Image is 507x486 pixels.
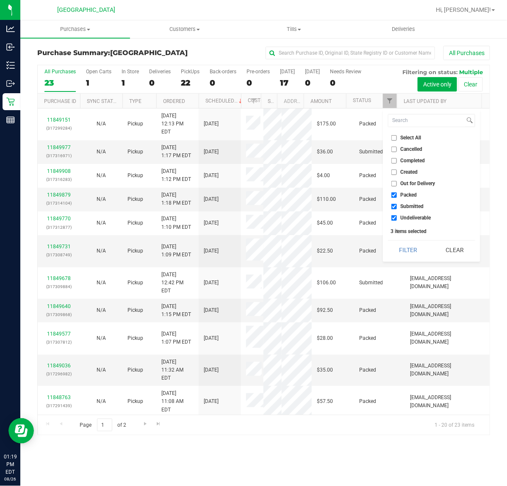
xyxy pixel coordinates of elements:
span: Select All [401,135,421,140]
button: Filter [388,241,429,259]
span: Pickup [127,306,143,314]
span: Not Applicable [97,307,106,313]
span: Pickup [127,334,143,342]
span: [DATE] [204,172,219,180]
span: [DATE] [204,247,219,255]
input: Packed [391,192,397,198]
span: Not Applicable [97,367,106,373]
span: [DATE] 11:32 AM EDT [161,358,194,383]
a: Deliveries [349,20,459,38]
span: Pickup [127,120,143,128]
span: [DATE] [204,279,219,287]
span: [DATE] [204,334,219,342]
span: Created [401,169,418,175]
span: Submitted [359,148,383,156]
span: $57.50 [317,397,333,405]
inline-svg: Inbound [6,43,15,51]
span: Packed [359,120,376,128]
input: Undeliverable [391,215,397,221]
a: 11849678 [47,275,71,281]
input: Search Purchase ID, Original ID, State Registry ID or Customer Name... [266,47,435,59]
div: 0 [149,78,171,88]
span: Packed [359,366,376,374]
div: PickUps [181,69,199,75]
p: (317312877) [43,223,75,231]
a: 11849879 [47,192,71,198]
p: (317309868) [43,311,75,319]
div: [DATE] [280,69,295,75]
input: Completed [391,158,397,164]
div: 0 [305,78,320,88]
p: (317316971) [43,152,75,160]
span: $22.50 [317,247,333,255]
p: (317307812) [43,338,75,346]
p: (317299284) [43,124,75,132]
inline-svg: Outbound [6,79,15,88]
span: Not Applicable [97,149,106,155]
span: Submitted [401,204,424,209]
div: 0 [247,78,270,88]
p: 08/26 [4,476,17,482]
input: Select All [391,135,397,141]
span: Packed [359,306,376,314]
span: $36.00 [317,148,333,156]
span: Submitted [359,279,383,287]
a: 11849977 [47,144,71,150]
span: [DATE] [204,120,219,128]
span: $45.00 [317,219,333,227]
span: Completed [401,158,425,163]
div: Deliveries [149,69,171,75]
span: $92.50 [317,306,333,314]
span: Packed [359,219,376,227]
div: 0 [210,78,236,88]
a: Scheduled [205,98,244,104]
div: All Purchases [44,69,76,75]
div: Pre-orders [247,69,270,75]
span: Purchases [20,25,130,33]
span: $4.00 [317,172,330,180]
span: Pickup [127,148,143,156]
iframe: Resource center [8,418,34,444]
input: Cancelled [391,147,397,152]
span: Deliveries [380,25,427,33]
p: (317291439) [43,402,75,410]
div: 23 [44,78,76,88]
a: Status [353,97,371,103]
button: Active only [418,77,457,92]
span: Not Applicable [97,248,106,254]
button: Clear [435,241,475,259]
a: Go to the next page [139,419,151,430]
span: Customers [130,25,239,33]
span: Hi, [PERSON_NAME]! [436,6,491,13]
span: Pickup [127,366,143,374]
inline-svg: Inventory [6,61,15,69]
p: 01:19 PM EDT [4,453,17,476]
span: Not Applicable [97,398,106,404]
span: Packed [359,397,376,405]
a: 11848763 [47,394,71,400]
button: N/A [97,195,106,203]
span: Packed [359,334,376,342]
span: [EMAIL_ADDRESS][DOMAIN_NAME] [410,303,485,319]
th: Address [277,94,304,108]
div: 0 [330,78,361,88]
a: Tills [239,20,349,38]
span: [DATE] 1:07 PM EDT [161,330,191,346]
p: (317309884) [43,283,75,291]
span: Packed [401,192,417,197]
inline-svg: Reports [6,116,15,124]
a: Filter [247,94,261,108]
span: Not Applicable [97,280,106,286]
span: [EMAIL_ADDRESS][DOMAIN_NAME] [410,275,485,291]
span: Packed [359,247,376,255]
h3: Purchase Summary: [37,49,188,57]
span: [DATE] [204,366,219,374]
a: Purchase ID [44,98,76,104]
a: Purchases [20,20,130,38]
p: (317314104) [43,199,75,207]
span: [DATE] [204,397,219,405]
a: 11849151 [47,117,71,123]
span: Pickup [127,219,143,227]
span: [DATE] 1:17 PM EDT [161,144,191,160]
p: (317316283) [43,175,75,183]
